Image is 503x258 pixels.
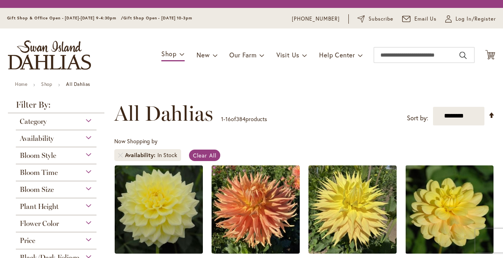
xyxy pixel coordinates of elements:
a: [PHONE_NUMBER] [292,15,340,23]
a: Shop [41,81,52,87]
span: Gift Shop & Office Open - [DATE]-[DATE] 9-4:30pm / [7,15,123,21]
a: Clear All [189,150,220,161]
a: AC BEN [212,248,300,255]
label: Sort by: [407,111,428,125]
span: Help Center [319,51,355,59]
a: Log In/Register [445,15,496,23]
a: AHOY MATEY [405,248,494,255]
strong: Filter By: [8,101,104,113]
span: Availability [125,151,157,159]
span: Email Us [414,15,437,23]
span: Flower Color [20,219,59,228]
span: 1 [221,115,223,123]
span: Availability [20,134,54,143]
span: 16 [225,115,231,123]
span: 384 [236,115,246,123]
span: Now Shopping by [114,137,157,145]
a: store logo [8,40,91,70]
a: Email Us [402,15,437,23]
span: Plant Height [20,202,59,211]
a: Subscribe [357,15,393,23]
span: Category [20,117,47,126]
span: Bloom Style [20,151,56,160]
div: In Stock [157,151,177,159]
img: A-Peeling [115,165,203,254]
p: - of products [221,113,267,125]
span: Bloom Size [20,185,54,194]
img: AHOY MATEY [405,165,494,254]
a: AC Jeri [308,248,397,255]
iframe: Launch Accessibility Center [6,230,28,252]
span: All Dahlias [114,102,213,125]
img: AC Jeri [308,165,397,254]
span: Gift Shop Open - [DATE] 10-3pm [123,15,192,21]
span: Clear All [193,152,216,159]
button: Search [460,49,467,62]
img: AC BEN [212,165,300,254]
span: Log In/Register [456,15,496,23]
span: Our Farm [229,51,256,59]
strong: All Dahlias [66,81,90,87]
span: New [197,51,210,59]
a: A-Peeling [115,248,203,255]
span: Shop [161,49,177,58]
a: Remove Availability In Stock [118,153,123,157]
a: Home [15,81,27,87]
span: Bloom Time [20,168,58,177]
span: Subscribe [369,15,393,23]
span: Visit Us [276,51,299,59]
